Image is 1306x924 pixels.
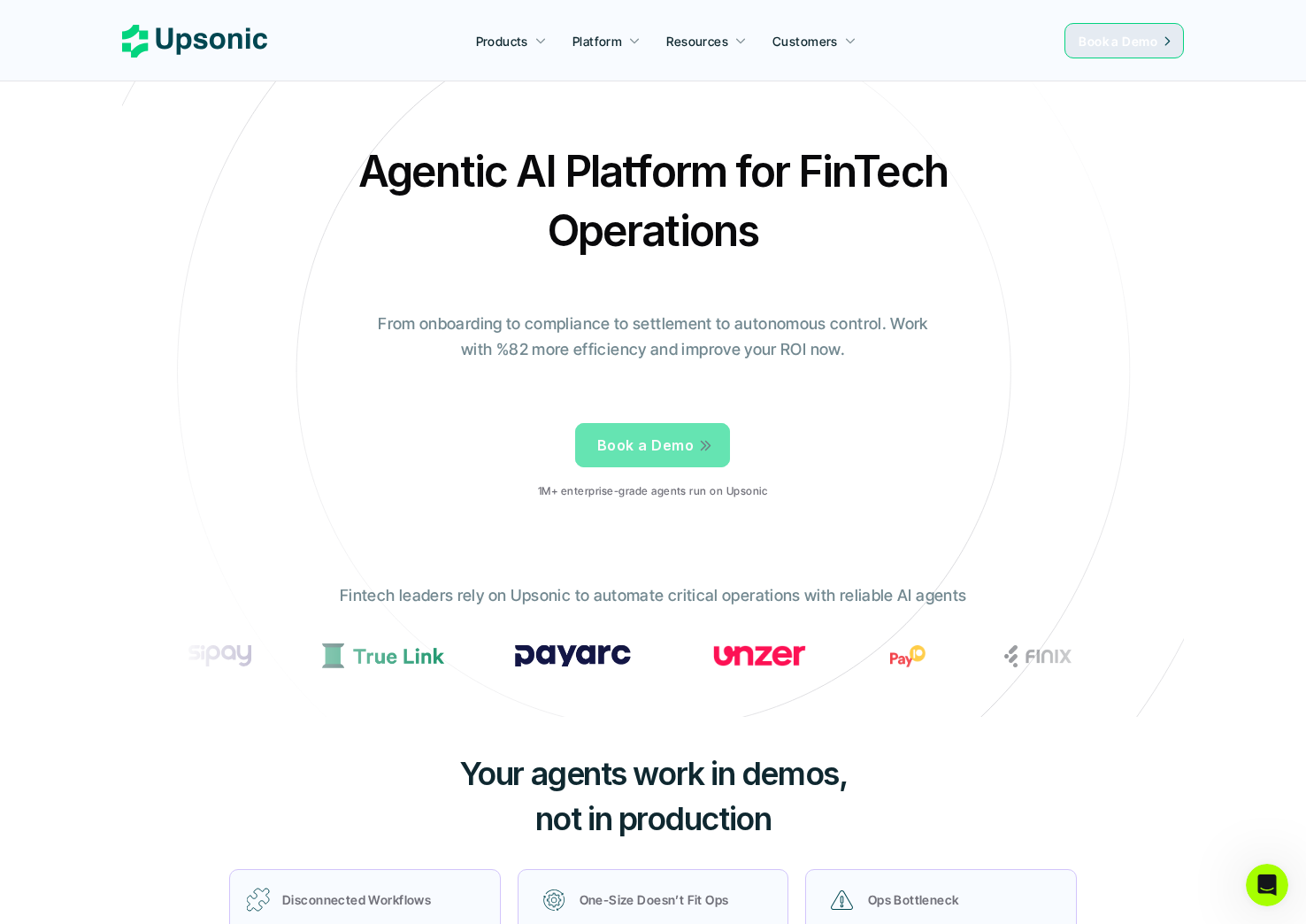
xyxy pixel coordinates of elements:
[340,583,966,609] p: Fintech leaders rely on Upsonic to automate critical operations with reliable AI agents
[1064,23,1184,58] a: Book a Demo
[580,890,764,909] p: One-Size Doesn’t Fit Ops
[575,423,730,467] a: Book a Demo
[538,485,767,497] p: 1M+ enterprise-grade agents run on Upsonic
[666,32,728,50] p: Resources
[597,436,694,454] span: Book a Demo
[476,32,528,50] p: Products
[282,890,483,909] p: Disconnected Workflows
[465,25,557,57] a: Products
[343,142,963,260] h2: Agentic AI Platform for FinTech Operations
[1246,864,1288,906] iframe: Intercom live chat
[772,32,838,50] p: Customers
[572,32,622,50] p: Platform
[868,890,1052,909] p: Ops Bottleneck
[535,799,772,838] span: not in production
[1079,34,1157,49] span: Book a Demo
[459,754,848,793] span: Your agents work in demos,
[365,312,941,363] p: From onboarding to compliance to settlement to autonomous control. Work with %82 more efficiency ...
